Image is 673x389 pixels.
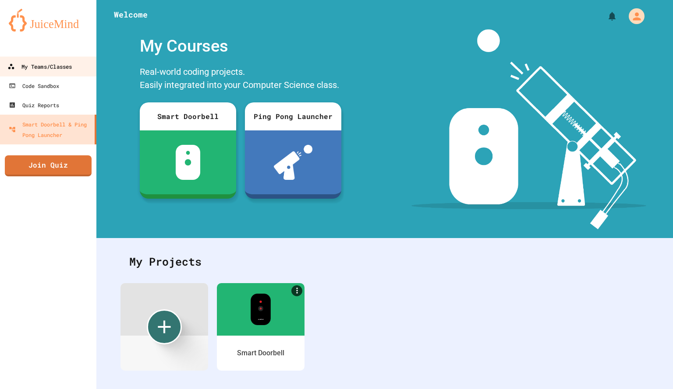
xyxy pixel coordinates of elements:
[147,309,182,344] div: Create new
[251,294,271,325] img: sdb-real-colors.png
[9,81,59,91] div: Code Sandbox
[245,102,341,130] div: Ping Pong Launcher
[9,119,91,140] div: Smart Doorbell & Ping Pong Launcher
[7,61,72,72] div: My Teams/Classes
[291,285,302,296] a: More
[9,9,88,32] img: logo-orange.svg
[120,245,649,279] div: My Projects
[176,145,201,180] img: sdb-white.svg
[217,283,305,371] a: MoreSmart Doorbell
[274,145,313,180] img: ppl-with-ball.png
[5,155,92,176] a: Join Quiz
[237,348,284,358] div: Smart Doorbell
[620,6,647,26] div: My Account
[135,63,346,96] div: Real-world coding projects. Easily integrated into your Computer Science class.
[591,9,620,24] div: My Notifications
[140,102,236,130] div: Smart Doorbell
[9,100,59,110] div: Quiz Reports
[411,29,646,229] img: banner-image-my-projects.png
[135,29,346,63] div: My Courses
